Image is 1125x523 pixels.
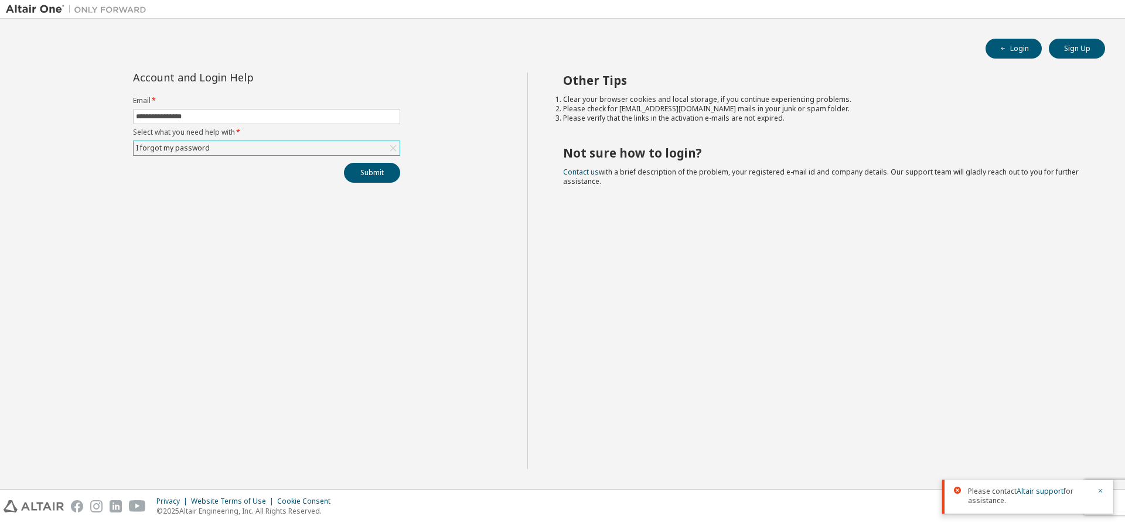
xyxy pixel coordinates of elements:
[133,128,400,137] label: Select what you need help with
[1049,39,1105,59] button: Sign Up
[563,104,1085,114] li: Please check for [EMAIL_ADDRESS][DOMAIN_NAME] mails in your junk or spam folder.
[110,500,122,512] img: linkedin.svg
[71,500,83,512] img: facebook.svg
[563,167,599,177] a: Contact us
[90,500,103,512] img: instagram.svg
[191,497,277,506] div: Website Terms of Use
[563,167,1079,186] span: with a brief description of the problem, your registered e-mail id and company details. Our suppo...
[129,500,146,512] img: youtube.svg
[563,73,1085,88] h2: Other Tips
[6,4,152,15] img: Altair One
[563,114,1085,123] li: Please verify that the links in the activation e-mails are not expired.
[133,96,400,105] label: Email
[156,506,337,516] p: © 2025 Altair Engineering, Inc. All Rights Reserved.
[563,145,1085,160] h2: Not sure how to login?
[344,163,400,183] button: Submit
[134,141,400,155] div: I forgot my password
[156,497,191,506] div: Privacy
[968,487,1090,505] span: Please contact for assistance.
[277,497,337,506] div: Cookie Consent
[4,500,64,512] img: altair_logo.svg
[563,95,1085,104] li: Clear your browser cookies and local storage, if you continue experiencing problems.
[133,73,347,82] div: Account and Login Help
[134,142,212,155] div: I forgot my password
[986,39,1042,59] button: Login
[1017,486,1063,496] a: Altair support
